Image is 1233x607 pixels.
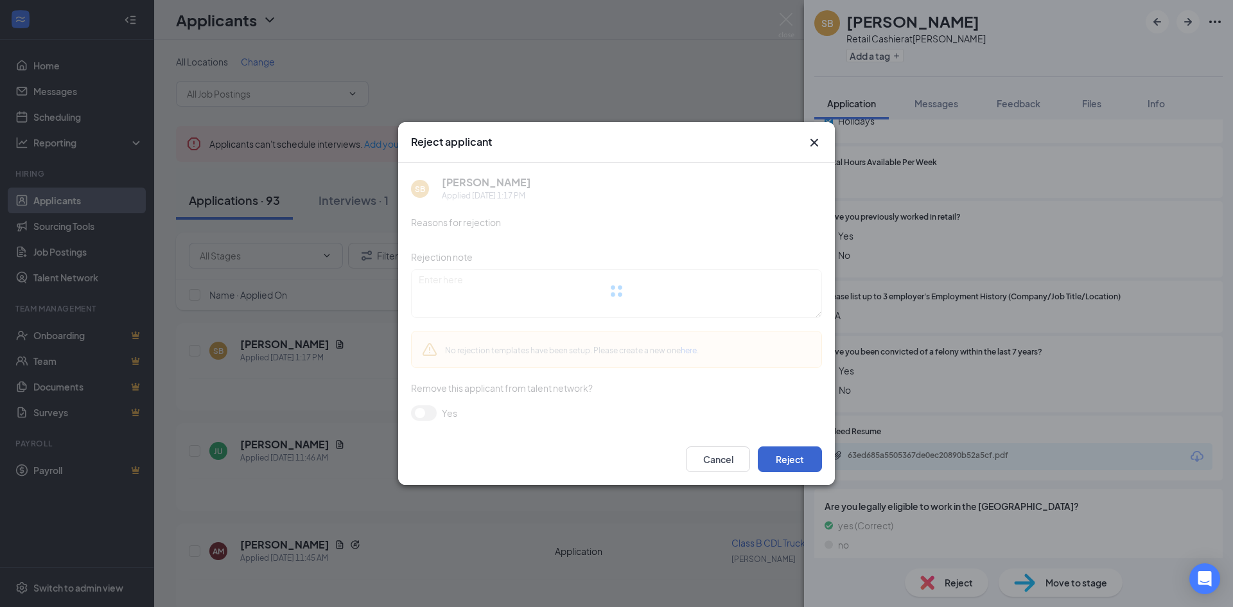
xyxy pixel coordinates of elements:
svg: Cross [807,135,822,150]
button: Reject [758,446,822,472]
button: Cancel [686,446,750,472]
button: Close [807,135,822,150]
h3: Reject applicant [411,135,492,149]
div: Open Intercom Messenger [1189,563,1220,594]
